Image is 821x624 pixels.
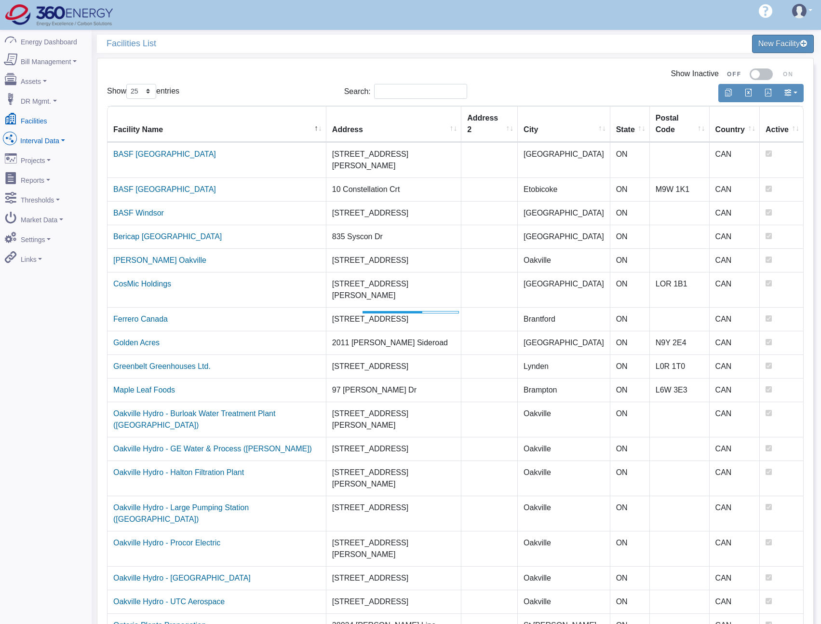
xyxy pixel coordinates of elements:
[610,331,650,354] td: ON
[326,248,461,272] td: [STREET_ADDRESS]
[518,378,610,402] td: Brampton
[113,339,160,347] a: Golden Acres
[610,531,650,566] td: ON
[710,378,760,402] td: CAN
[107,68,804,80] div: Show Inactive
[113,209,164,217] a: BASF Windsor
[326,307,461,331] td: [STREET_ADDRESS]
[113,150,216,158] a: BASF [GEOGRAPHIC_DATA]
[326,496,461,531] td: [STREET_ADDRESS]
[344,84,467,99] label: Search:
[326,402,461,437] td: [STREET_ADDRESS][PERSON_NAME]
[710,248,760,272] td: CAN
[718,84,739,102] button: Copy to clipboard
[326,106,461,142] th: Address : activate to sort column ascending
[610,106,650,142] th: State : activate to sort column ascending
[326,201,461,225] td: [STREET_ADDRESS]
[518,402,610,437] td: Oakville
[758,84,778,102] button: Generate PDF
[126,84,156,99] select: Showentries
[778,84,804,102] button: Show/Hide Columns
[650,106,710,142] th: Postal Code : activate to sort column ascending
[107,84,179,99] label: Show entries
[326,142,461,177] td: [STREET_ADDRESS][PERSON_NAME]
[461,106,518,142] th: Address 2 : activate to sort column ascending
[710,177,760,201] td: CAN
[518,307,610,331] td: Brantford
[518,177,610,201] td: Etobicoke
[113,386,175,394] a: Maple Leaf Foods
[752,35,814,53] a: New Facility
[113,503,249,523] a: Oakville Hydro - Large Pumping Station ([GEOGRAPHIC_DATA])
[374,84,467,99] input: Search:
[610,590,650,613] td: ON
[610,177,650,201] td: ON
[326,590,461,613] td: [STREET_ADDRESS]
[107,35,460,53] span: Facilities List
[610,566,650,590] td: ON
[113,597,225,606] a: Oakville Hydro - UTC Aerospace
[710,106,760,142] th: Country : activate to sort column ascending
[113,232,222,241] a: Bericap [GEOGRAPHIC_DATA]
[113,280,171,288] a: CosMic Holdings
[113,256,206,264] a: [PERSON_NAME] Oakville
[710,272,760,307] td: CAN
[610,307,650,331] td: ON
[113,185,216,193] a: BASF [GEOGRAPHIC_DATA]
[610,142,650,177] td: ON
[710,225,760,248] td: CAN
[710,496,760,531] td: CAN
[326,566,461,590] td: [STREET_ADDRESS]
[518,201,610,225] td: [GEOGRAPHIC_DATA]
[710,566,760,590] td: CAN
[610,496,650,531] td: ON
[650,272,710,307] td: LOR 1B1
[113,574,251,582] a: Oakville Hydro - [GEOGRAPHIC_DATA]
[326,437,461,461] td: [STREET_ADDRESS]
[518,331,610,354] td: [GEOGRAPHIC_DATA]
[710,307,760,331] td: CAN
[518,590,610,613] td: Oakville
[326,378,461,402] td: 97 [PERSON_NAME] Dr
[326,331,461,354] td: 2011 [PERSON_NAME] Sideroad
[518,248,610,272] td: Oakville
[518,461,610,496] td: Oakville
[518,437,610,461] td: Oakville
[518,566,610,590] td: Oakville
[113,445,312,453] a: Oakville Hydro - GE Water & Process ([PERSON_NAME])
[610,248,650,272] td: ON
[113,315,168,323] a: Ferrero Canada
[650,177,710,201] td: M9W 1K1
[710,461,760,496] td: CAN
[326,272,461,307] td: [STREET_ADDRESS][PERSON_NAME]
[650,378,710,402] td: L6W 3E3
[113,362,211,370] a: Greenbelt Greenhouses Ltd.
[113,539,220,547] a: Oakville Hydro - Procor Electric
[610,201,650,225] td: ON
[610,461,650,496] td: ON
[326,531,461,566] td: [STREET_ADDRESS][PERSON_NAME]
[650,354,710,378] td: L0R 1T0
[610,272,650,307] td: ON
[710,402,760,437] td: CAN
[610,402,650,437] td: ON
[108,106,326,142] th: Facility Name : activate to sort column descending
[610,378,650,402] td: ON
[326,177,461,201] td: 10 Constellation Crt
[610,354,650,378] td: ON
[518,354,610,378] td: Lynden
[710,590,760,613] td: CAN
[113,409,275,429] a: Oakville Hydro - Burloak Water Treatment Plant ([GEOGRAPHIC_DATA])
[326,225,461,248] td: 835 Syscon Dr
[518,225,610,248] td: [GEOGRAPHIC_DATA]
[710,354,760,378] td: CAN
[518,142,610,177] td: [GEOGRAPHIC_DATA]
[518,496,610,531] td: Oakville
[710,331,760,354] td: CAN
[710,437,760,461] td: CAN
[326,461,461,496] td: [STREET_ADDRESS][PERSON_NAME]
[518,106,610,142] th: City : activate to sort column ascending
[326,354,461,378] td: [STREET_ADDRESS]
[710,142,760,177] td: CAN
[518,531,610,566] td: Oakville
